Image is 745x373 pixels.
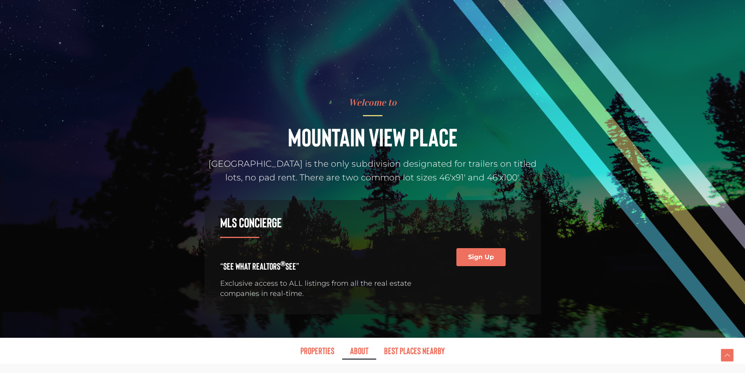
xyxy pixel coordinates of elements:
[456,248,506,266] a: Sign Up
[154,342,592,360] nav: Menu
[205,157,541,184] p: [GEOGRAPHIC_DATA] is the only subdivision designated for trailers on titled lots, no pad rent. Th...
[468,254,494,260] span: Sign Up
[220,279,429,298] p: Exclusive access to ALL listings from all the real estate companies in real-time.
[205,124,541,149] h1: Mountain View Place
[342,342,376,360] a: About
[220,261,429,271] h4: “See What REALTORS See”
[205,98,541,107] h4: Welcome to
[220,216,429,229] h3: MLS Concierge
[376,342,452,360] a: Best Places Nearby
[293,342,342,360] a: Properties
[280,259,285,268] sup: ®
